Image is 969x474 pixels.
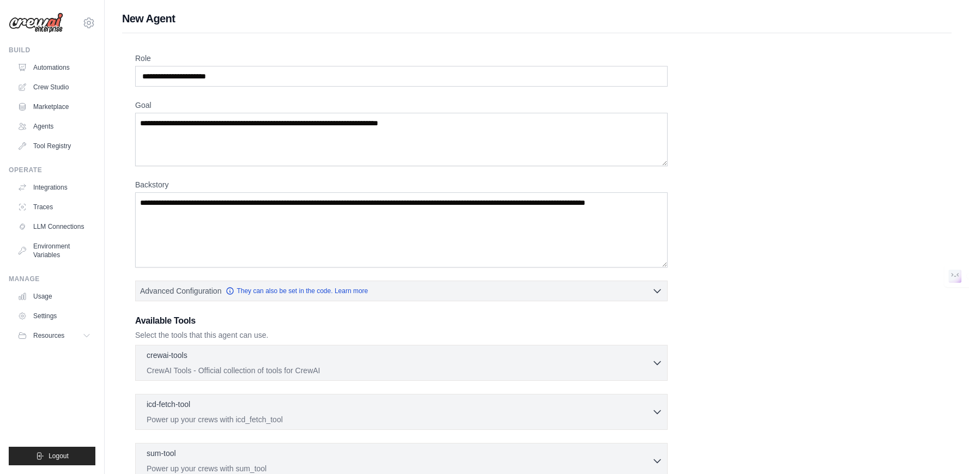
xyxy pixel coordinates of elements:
p: Select the tools that this agent can use. [135,330,668,341]
a: Usage [13,288,95,305]
p: Power up your crews with sum_tool [147,463,652,474]
a: Traces [13,198,95,216]
label: Role [135,53,668,64]
span: Advanced Configuration [140,285,221,296]
button: sum-tool Power up your crews with sum_tool [140,448,663,474]
a: Automations [13,59,95,76]
p: CrewAI Tools - Official collection of tools for CrewAI [147,365,652,376]
button: icd-fetch-tool Power up your crews with icd_fetch_tool [140,399,663,425]
a: Tool Registry [13,137,95,155]
a: They can also be set in the code. Learn more [226,287,368,295]
div: Build [9,46,95,54]
div: Manage [9,275,95,283]
p: icd-fetch-tool [147,399,190,410]
h3: Available Tools [135,314,668,327]
label: Backstory [135,179,668,190]
span: Resources [33,331,64,340]
button: Resources [13,327,95,344]
a: Marketplace [13,98,95,116]
img: Logo [9,13,63,33]
h1: New Agent [122,11,952,26]
span: Logout [49,452,69,460]
a: Settings [13,307,95,325]
label: Goal [135,100,668,111]
div: Operate [9,166,95,174]
button: Logout [9,447,95,465]
p: sum-tool [147,448,176,459]
a: Agents [13,118,95,135]
a: LLM Connections [13,218,95,235]
p: Power up your crews with icd_fetch_tool [147,414,652,425]
a: Integrations [13,179,95,196]
p: crewai-tools [147,350,187,361]
a: Environment Variables [13,238,95,264]
button: crewai-tools CrewAI Tools - Official collection of tools for CrewAI [140,350,663,376]
a: Crew Studio [13,78,95,96]
button: Advanced Configuration They can also be set in the code. Learn more [136,281,667,301]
